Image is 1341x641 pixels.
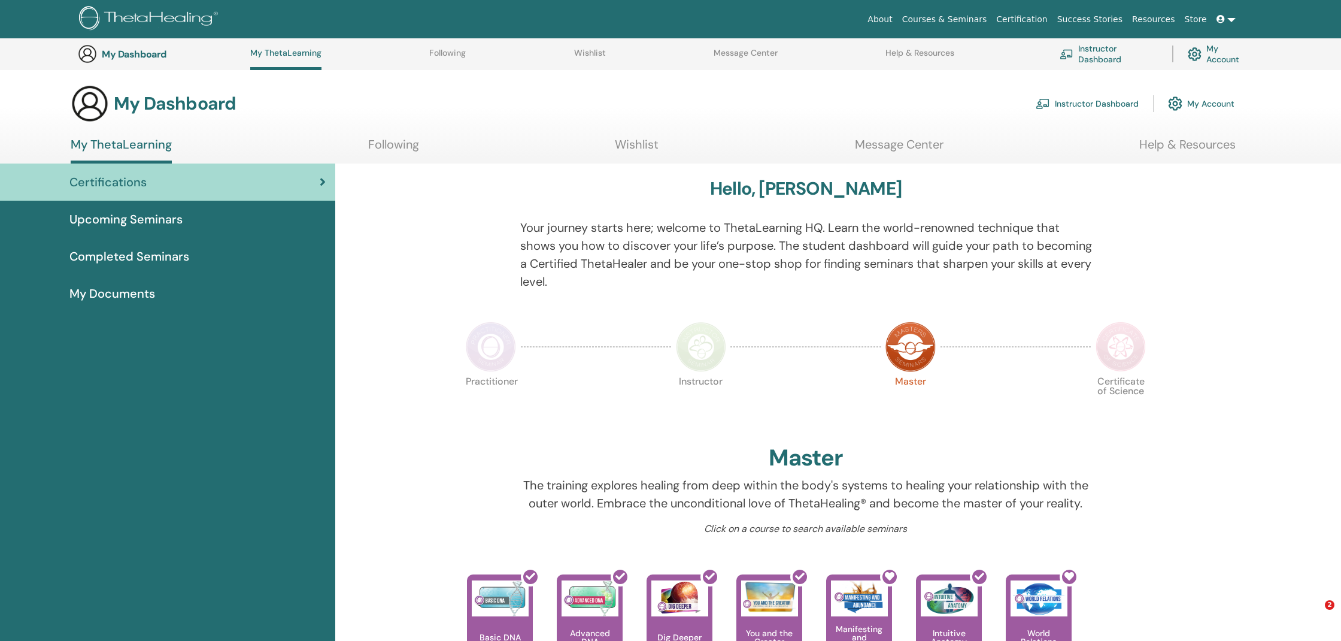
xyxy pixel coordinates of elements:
[741,580,798,613] img: You and the Creator
[69,210,183,228] span: Upcoming Seminars
[831,580,888,616] img: Manifesting and Abundance
[1096,322,1146,372] img: Certificate of Science
[676,322,726,372] img: Instructor
[921,580,978,616] img: Intuitive Anatomy
[1060,41,1158,67] a: Instructor Dashboard
[676,377,726,427] p: Instructor
[897,8,992,31] a: Courses & Seminars
[1127,8,1180,31] a: Resources
[885,322,936,372] img: Master
[769,445,843,472] h2: Master
[69,247,189,265] span: Completed Seminars
[1188,44,1202,64] img: cog.svg
[466,377,516,427] p: Practitioner
[69,285,155,303] span: My Documents
[615,137,659,161] a: Wishlist
[79,6,222,33] img: logo.png
[651,580,708,616] img: Dig Deeper
[714,48,778,67] a: Message Center
[1052,8,1127,31] a: Success Stories
[102,49,222,60] h3: My Dashboard
[1168,90,1234,117] a: My Account
[1139,137,1236,161] a: Help & Resources
[1096,377,1146,427] p: Certificate of Science
[368,137,419,161] a: Following
[78,44,97,64] img: generic-user-icon.jpg
[520,476,1092,512] p: The training explores healing from deep within the body's systems to healing your relationship wi...
[71,84,109,123] img: generic-user-icon.jpg
[1060,49,1073,59] img: chalkboard-teacher.svg
[574,48,606,67] a: Wishlist
[1168,93,1182,114] img: cog.svg
[1180,8,1212,31] a: Store
[1036,98,1050,109] img: chalkboard-teacher.svg
[710,178,902,199] h3: Hello, [PERSON_NAME]
[429,48,466,67] a: Following
[1300,600,1329,629] iframe: Intercom live chat
[991,8,1052,31] a: Certification
[71,137,172,164] a: My ThetaLearning
[1325,600,1334,610] span: 2
[1011,580,1067,616] img: World Relations
[885,48,954,67] a: Help & Resources
[863,8,897,31] a: About
[1036,90,1139,117] a: Instructor Dashboard
[114,93,236,114] h3: My Dashboard
[520,219,1092,291] p: Your journey starts here; welcome to ThetaLearning HQ. Learn the world-renowned technique that sh...
[1188,41,1251,67] a: My Account
[562,580,618,616] img: Advanced DNA
[466,322,516,372] img: Practitioner
[520,522,1092,536] p: Click on a course to search available seminars
[885,377,936,427] p: Master
[250,48,321,70] a: My ThetaLearning
[472,580,529,616] img: Basic DNA
[855,137,943,161] a: Message Center
[69,173,147,191] span: Certifications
